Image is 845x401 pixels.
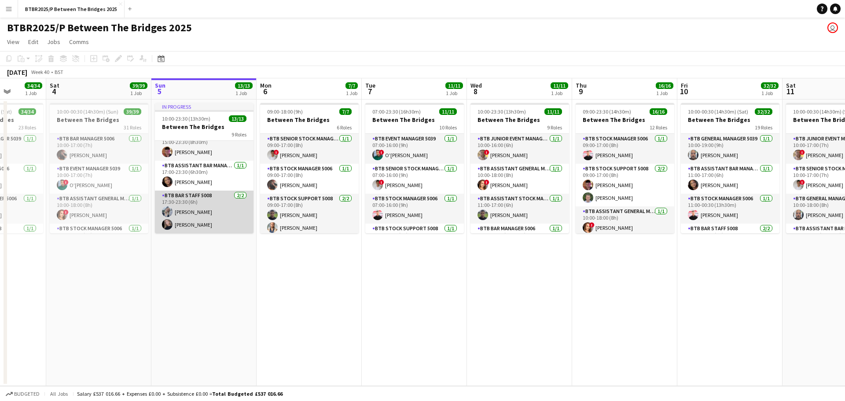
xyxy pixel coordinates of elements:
[681,164,779,194] app-card-role: BTB Assistant Bar Manager 50061/111:00-17:00 (6h)[PERSON_NAME]
[681,81,688,89] span: Fri
[484,180,489,185] span: !
[4,389,41,399] button: Budgeted
[44,36,64,48] a: Jobs
[50,116,148,124] h3: Between The Bridges
[345,82,358,89] span: 7/7
[57,108,118,115] span: 10:00-00:30 (14h30m) (Sun)
[18,108,36,115] span: 34/34
[155,103,253,233] app-job-card: In progress10:00-23:30 (13h30m)13/13Between The Bridges9 RolesBTB General Manager 50391/115:00-23...
[50,103,148,233] div: 10:00-00:30 (14h30m) (Sun)39/39Between The Bridges31 RolesBTB Bar Manager 50061/110:00-17:00 (7h)...
[576,134,674,164] app-card-role: BTB Stock Manager 50061/109:00-17:00 (8h)[PERSON_NAME]
[48,86,59,96] span: 4
[755,108,772,115] span: 32/32
[124,108,141,115] span: 39/39
[800,180,805,185] span: !
[155,131,253,161] app-card-role: BTB Stock support 50081/115:00-23:30 (8h30m)[PERSON_NAME]
[576,81,587,89] span: Thu
[576,103,674,233] app-job-card: 09:00-23:30 (14h30m)16/16Between The Bridges12 RolesBTB Stock Manager 50061/109:00-17:00 (8h)[PER...
[469,86,482,96] span: 8
[681,103,779,233] app-job-card: 10:00-00:30 (14h30m) (Sat)32/32Between The Bridges19 RolesBTB General Manager 50391/110:00-19:00 ...
[66,36,92,48] a: Comms
[470,134,569,164] app-card-role: BTB Junior Event Manager 50391/110:00-16:00 (6h)![PERSON_NAME]
[786,81,796,89] span: Sat
[28,38,38,46] span: Edit
[470,103,569,233] app-job-card: 10:00-23:30 (13h30m)11/11Between The Bridges9 RolesBTB Junior Event Manager 50391/110:00-16:00 (6...
[544,108,562,115] span: 11/11
[29,69,51,75] span: Week 40
[50,134,148,164] app-card-role: BTB Bar Manager 50061/110:00-17:00 (7h)[PERSON_NAME]
[260,134,359,164] app-card-role: BTB Senior Stock Manager 50061/109:00-17:00 (8h)![PERSON_NAME]
[55,69,63,75] div: BST
[656,82,673,89] span: 16/16
[337,124,352,131] span: 6 Roles
[755,124,772,131] span: 19 Roles
[470,116,569,124] h3: Between The Bridges
[656,90,673,96] div: 1 Job
[63,180,69,185] span: !
[4,36,23,48] a: View
[69,38,89,46] span: Comms
[470,164,569,194] app-card-role: BTB Assistant General Manager 50061/110:00-18:00 (8h)![PERSON_NAME]
[650,108,667,115] span: 16/16
[547,124,562,131] span: 9 Roles
[7,38,19,46] span: View
[576,206,674,236] app-card-role: BTB Assistant General Manager 50061/110:00-18:00 (8h)![PERSON_NAME]
[365,103,464,233] app-job-card: 07:00-23:30 (16h30m)11/11Between The Bridges10 RolesBTB Event Manager 50391/107:00-16:00 (9h)!O’[...
[346,90,357,96] div: 1 Job
[364,86,375,96] span: 7
[274,150,279,155] span: !
[25,82,42,89] span: 34/34
[48,390,70,397] span: All jobs
[260,103,359,233] app-job-card: 09:00-18:00 (9h)7/7Between The Bridges6 RolesBTB Senior Stock Manager 50061/109:00-17:00 (8h)![PE...
[365,224,464,254] app-card-role: BTB Stock support 50081/107:00-16:00 (9h)
[800,150,805,155] span: !
[470,194,569,224] app-card-role: BTB Assistant Stock Manager 50061/111:00-17:00 (6h)[PERSON_NAME]
[576,164,674,206] app-card-role: BTB Stock support 50082/209:00-17:00 (8h)[PERSON_NAME][PERSON_NAME]
[155,191,253,233] app-card-role: BTB Bar Staff 50082/217:30-23:30 (6h)[PERSON_NAME][PERSON_NAME]
[155,81,165,89] span: Sun
[77,390,283,397] div: Salary £537 016.66 + Expenses £0.00 + Subsistence £0.00 =
[761,82,779,89] span: 32/32
[365,116,464,124] h3: Between The Bridges
[154,86,165,96] span: 5
[50,164,148,194] app-card-role: BTB Event Manager 50391/110:00-17:00 (7h)!O’[PERSON_NAME]
[470,224,569,254] app-card-role: BTB Bar Manager 50061/111:00-23:30 (12h30m)
[478,108,526,115] span: 10:00-23:30 (13h30m)
[155,123,253,131] h3: Between The Bridges
[574,86,587,96] span: 9
[162,115,210,122] span: 10:00-23:30 (13h30m)
[379,150,384,155] span: !
[439,124,457,131] span: 10 Roles
[267,108,303,115] span: 09:00-18:00 (9h)
[7,21,192,34] h1: BTBR2025/P Between The Bridges 2025
[18,0,125,18] button: BTBR2025/P Between The Bridges 2025
[785,86,796,96] span: 11
[681,134,779,164] app-card-role: BTB General Manager 50391/110:00-19:00 (9h)[PERSON_NAME]
[365,194,464,224] app-card-role: BTB Stock Manager 50061/107:00-16:00 (9h)[PERSON_NAME]
[18,124,36,131] span: 23 Roles
[25,36,42,48] a: Edit
[365,164,464,194] app-card-role: BTB Senior Stock Manager 50061/107:00-16:00 (9h)![PERSON_NAME]
[827,22,838,33] app-user-avatar: Amy Cane
[551,82,568,89] span: 11/11
[260,194,359,236] app-card-role: BTB Stock support 50082/209:00-17:00 (8h)[PERSON_NAME][PERSON_NAME]
[7,68,27,77] div: [DATE]
[63,210,69,215] span: !
[231,131,246,138] span: 9 Roles
[445,82,463,89] span: 11/11
[688,108,748,115] span: 10:00-00:30 (14h30m) (Sat)
[761,90,778,96] div: 1 Job
[47,38,60,46] span: Jobs
[212,390,283,397] span: Total Budgeted £537 016.66
[259,86,272,96] span: 6
[650,124,667,131] span: 12 Roles
[50,81,59,89] span: Sat
[130,82,147,89] span: 39/39
[14,391,40,397] span: Budgeted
